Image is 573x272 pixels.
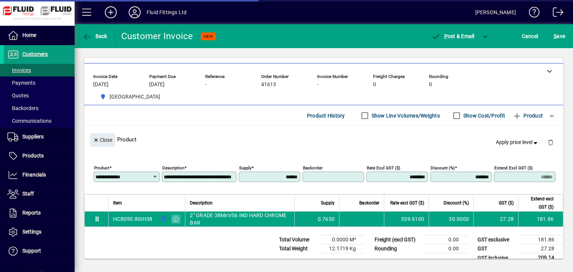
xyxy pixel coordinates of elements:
a: Knowledge Base [523,1,540,26]
span: ave [554,30,565,42]
span: 0 [429,82,432,88]
button: Product History [304,109,348,122]
mat-label: Product [94,165,109,171]
a: Financials [4,166,75,184]
span: Backorder [359,199,379,207]
span: NEW [204,34,213,39]
span: 0.7650 [318,215,335,223]
a: Suppliers [4,128,75,146]
span: Back [82,33,107,39]
button: Cancel [520,29,540,43]
button: Post & Email [428,29,478,43]
div: Fluid Fittings Ltd [147,6,187,18]
span: - [205,82,207,88]
span: Cancel [522,30,538,42]
span: Settings [22,229,41,235]
button: Close [90,133,115,147]
div: Product [84,126,563,153]
span: Products [22,153,44,159]
button: Product [509,109,547,122]
button: Save [552,29,567,43]
span: Payments [7,80,35,86]
span: Reports [22,210,41,216]
td: GST inclusive [474,253,519,263]
span: Product [513,110,543,122]
span: Description [190,199,213,207]
a: Payments [4,76,75,89]
button: Add [99,6,123,19]
span: [GEOGRAPHIC_DATA] [110,93,160,101]
mat-label: Rate excl GST ($) [367,165,400,171]
span: ost & Email [431,33,475,39]
td: 27.28 [519,244,563,253]
span: Communications [7,118,51,124]
span: 2" GRADE 38MnVS6 IND HARD CHROME BAR [190,212,290,226]
span: Rate excl GST ($) [390,199,424,207]
span: Apply price level [496,138,539,146]
td: Freight (excl GST) [371,235,423,244]
span: Support [22,248,41,254]
mat-label: Backorder [303,165,323,171]
a: Products [4,147,75,165]
span: [DATE] [93,82,109,88]
a: Invoices [4,64,75,76]
td: Total Weight [275,244,320,253]
span: Product History [307,110,345,122]
span: Invoices [7,67,31,73]
span: Home [22,32,36,38]
a: Settings [4,223,75,241]
label: Show Cost/Profit [462,112,505,119]
span: Close [93,134,112,146]
span: 0 [373,82,376,88]
span: Customers [22,51,48,57]
button: Apply price level [493,136,542,149]
span: Discount (%) [444,199,469,207]
app-page-header-button: Close [88,136,117,143]
a: Backorders [4,102,75,115]
button: Delete [542,133,560,151]
span: P [444,33,448,39]
a: Staff [4,185,75,203]
span: Item [113,199,122,207]
a: Support [4,242,75,260]
mat-label: Supply [239,165,251,171]
span: 41613 [261,82,276,88]
td: 0.00 [423,244,468,253]
a: Communications [4,115,75,127]
span: - [317,82,319,88]
td: 30.0000 [429,212,473,226]
span: GST ($) [499,199,514,207]
button: Profile [123,6,147,19]
td: Total Volume [275,235,320,244]
td: 0.0000 M³ [320,235,365,244]
label: Show Line Volumes/Weights [370,112,440,119]
a: Home [4,26,75,45]
span: Suppliers [22,134,44,140]
div: HCB050.80IH38 [113,215,152,223]
td: 209.14 [519,253,563,263]
button: Back [81,29,109,43]
div: 339.6100 [389,215,424,223]
div: Customer Invoice [121,30,193,42]
td: 181.86 [518,212,563,226]
span: AUCKLAND [159,215,167,223]
span: Staff [22,191,34,197]
mat-label: Extend excl GST ($) [494,165,533,171]
app-page-header-button: Back [75,29,116,43]
a: Logout [547,1,564,26]
app-page-header-button: Delete [542,139,560,146]
a: Quotes [4,89,75,102]
span: Extend excl GST ($) [523,195,554,211]
div: [PERSON_NAME] [475,6,516,18]
td: 12.1719 Kg [320,244,365,253]
span: Supply [321,199,335,207]
span: Quotes [7,93,29,99]
mat-label: Discount (%) [430,165,455,171]
mat-label: Description [162,165,184,171]
span: [DATE] [149,82,165,88]
td: Rounding [371,244,423,253]
td: 27.28 [473,212,518,226]
span: S [554,33,557,39]
td: GST [474,244,519,253]
span: Backorders [7,105,38,111]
